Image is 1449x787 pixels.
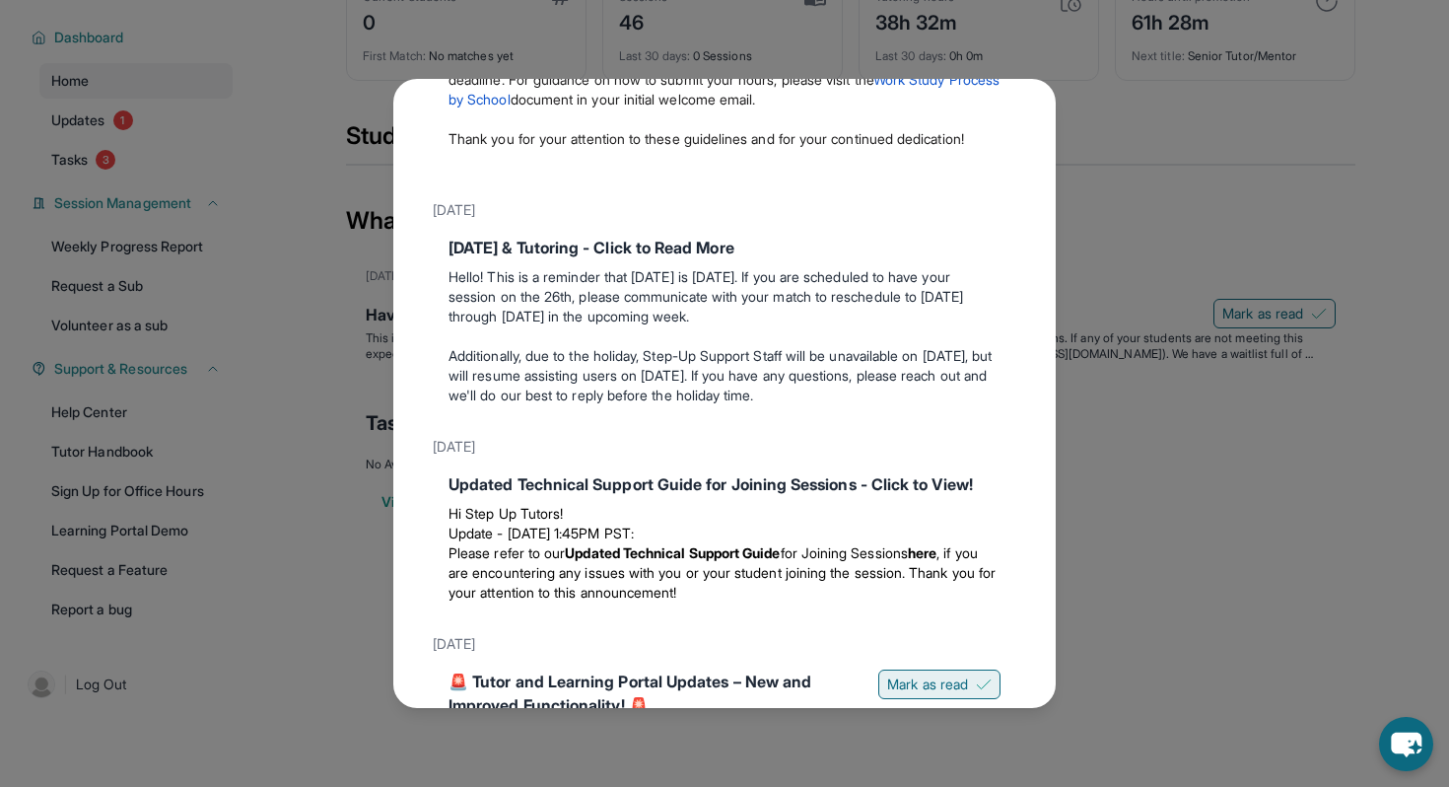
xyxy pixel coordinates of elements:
strong: Updated Technical Support Guide [565,544,780,561]
span: Please refer to our [448,544,565,561]
span: Thank you for your attention to these guidelines and for your continued dedication! [448,130,964,147]
span: Mark as read [887,675,968,694]
a: here [908,544,936,561]
p: Additionally, due to the holiday, Step-Up Support Staff will be unavailable on [DATE], but will r... [448,346,1000,405]
div: [DATE] & Tutoring - Click to Read More [448,236,1000,259]
button: Mark as read [878,670,1000,699]
div: Updated Technical Support Guide for Joining Sessions - Click to View! [448,472,1000,496]
div: [DATE] [433,626,1016,662]
span: , if you are encountering any issues with you or your student joining the session. Thank you for ... [448,544,996,601]
p: Hello! This is a reminder that [DATE] is [DATE]. If you are scheduled to have your session on the... [448,267,1000,326]
img: Mark as read [976,677,992,692]
div: [DATE] [433,192,1016,228]
span: document in your initial welcome email. [511,91,756,107]
span: for Joining Sessions [781,544,908,561]
span: Hi Step Up Tutors! [448,505,563,522]
div: 🚨 Tutor and Learning Portal Updates – New and Improved Functionality! 🚨 [448,670,862,717]
button: chat-button [1379,717,1433,771]
span: Update - [DATE] 1:45PM PST: [448,525,634,541]
div: [DATE] [433,429,1016,465]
